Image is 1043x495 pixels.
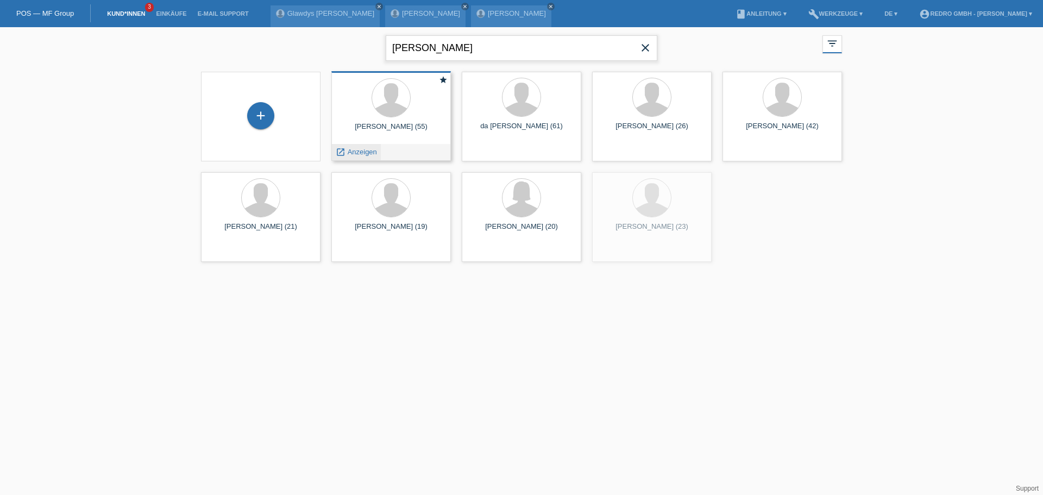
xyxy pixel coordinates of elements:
[16,9,74,17] a: POS — MF Group
[192,10,254,17] a: E-Mail Support
[145,3,154,12] span: 3
[102,10,150,17] a: Kund*innen
[803,10,869,17] a: buildWerkzeuge ▾
[150,10,192,17] a: Einkäufe
[914,10,1038,17] a: account_circleRedro GmbH - [PERSON_NAME] ▾
[340,222,442,240] div: [PERSON_NAME] (19)
[376,4,382,9] i: close
[386,35,657,61] input: Suche...
[336,147,345,157] i: launch
[287,9,374,17] a: Glawdys [PERSON_NAME]
[375,3,383,10] a: close
[340,122,442,140] div: [PERSON_NAME] (55)
[731,122,833,139] div: [PERSON_NAME] (42)
[210,222,312,240] div: [PERSON_NAME] (21)
[461,3,469,10] a: close
[336,148,377,156] a: launch Anzeigen
[1016,485,1039,492] a: Support
[601,222,703,240] div: [PERSON_NAME] (23)
[348,148,377,156] span: Anzeigen
[470,222,573,240] div: [PERSON_NAME] (20)
[919,9,930,20] i: account_circle
[639,41,652,54] i: close
[808,9,819,20] i: build
[488,9,546,17] a: [PERSON_NAME]
[736,9,746,20] i: book
[439,76,448,84] i: star
[826,37,838,49] i: filter_list
[879,10,903,17] a: DE ▾
[601,122,703,139] div: [PERSON_NAME] (26)
[248,106,274,125] div: Kund*in hinzufügen
[470,122,573,139] div: da [PERSON_NAME] (61)
[547,3,555,10] a: close
[730,10,791,17] a: bookAnleitung ▾
[548,4,554,9] i: close
[462,4,468,9] i: close
[402,9,460,17] a: [PERSON_NAME]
